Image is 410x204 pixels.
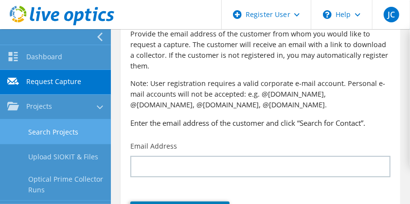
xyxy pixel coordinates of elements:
[130,141,177,151] label: Email Address
[384,7,399,22] span: JC
[130,118,391,128] h3: Enter the email address of the customer and click “Search for Contact”.
[130,29,391,71] p: Provide the email address of the customer from whom you would like to request a capture. The cust...
[130,78,391,110] p: Note: User registration requires a valid corporate e-mail account. Personal e-mail accounts will ...
[323,10,332,19] svg: \n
